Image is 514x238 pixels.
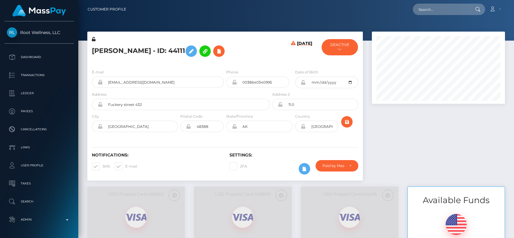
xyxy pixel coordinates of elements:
[126,207,147,228] img: visa.png
[229,162,247,170] label: 2FA
[5,140,74,155] a: Links
[12,5,66,17] img: MassPay Logo
[408,194,505,206] h3: Available Funds
[339,207,360,228] img: visa.png
[446,214,467,235] img: USD.png
[5,50,74,65] a: Dashboard
[7,161,71,170] p: User Profile
[7,71,71,80] p: Transactions
[92,162,110,170] label: SMS
[297,41,312,62] h6: [DATE]
[92,92,107,97] label: Address
[5,86,74,101] a: Ledger
[92,70,104,75] label: E-mail
[92,114,99,119] label: City
[7,107,71,116] p: Payees
[88,3,126,16] a: Customer Profile
[7,197,71,206] p: Search
[295,70,318,75] label: Date of Birth
[5,212,74,227] a: Admin
[226,114,253,119] label: State/Province
[226,70,238,75] label: Phone
[194,187,291,197] h6: USD Prepaid Card XX8890
[7,27,17,38] img: Root Wellness, LLC
[229,153,358,158] h6: Settings:
[5,104,74,119] a: Payees
[115,162,137,170] label: E-mail
[180,114,202,119] label: Postal Code
[301,187,398,197] h6: USD Prepaid Card XX4416
[322,163,344,168] div: Paid by MassPay
[5,158,74,173] a: User Profile
[316,160,358,172] button: Paid by MassPay
[92,42,266,60] h5: [PERSON_NAME] - ID: 44111
[5,176,74,191] a: Taxes
[295,114,310,119] label: Country
[413,4,469,15] input: Search...
[92,153,220,158] h6: Notifications:
[7,53,71,62] p: Dashboard
[7,179,71,188] p: Taxes
[7,89,71,98] p: Ledger
[5,30,74,35] span: Root Wellness, LLC
[7,215,71,224] p: Admin
[322,39,358,55] button: DEACTIVE
[272,92,290,97] label: Address 2
[5,194,74,209] a: Search
[5,68,74,83] a: Transactions
[7,125,71,134] p: Cancellations
[232,207,253,228] img: visa.png
[7,143,71,152] p: Links
[5,122,74,137] a: Cancellations
[87,187,185,197] h6: USD Prepaid Card XX0662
